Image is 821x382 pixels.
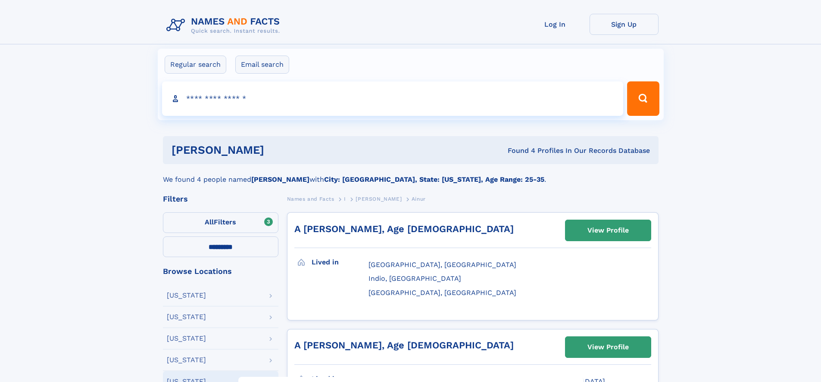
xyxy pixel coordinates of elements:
a: Names and Facts [287,193,334,204]
label: Regular search [165,56,226,74]
b: City: [GEOGRAPHIC_DATA], State: [US_STATE], Age Range: 25-35 [324,175,544,183]
h1: [PERSON_NAME] [172,145,386,155]
h3: Lived in [312,255,368,270]
div: Browse Locations [163,267,278,275]
div: View Profile [587,221,629,240]
span: Indio, [GEOGRAPHIC_DATA] [368,274,461,283]
div: [US_STATE] [167,292,206,299]
span: Ainur [412,196,426,202]
b: [PERSON_NAME] [251,175,309,183]
label: Filters [163,212,278,233]
span: [GEOGRAPHIC_DATA], [GEOGRAPHIC_DATA] [368,261,516,269]
span: [GEOGRAPHIC_DATA], [GEOGRAPHIC_DATA] [368,289,516,297]
img: Logo Names and Facts [163,14,287,37]
span: I [344,196,346,202]
div: Found 4 Profiles In Our Records Database [386,146,650,155]
a: I [344,193,346,204]
button: Search Button [627,81,659,116]
span: All [205,218,214,226]
div: View Profile [587,337,629,357]
a: [PERSON_NAME] [356,193,402,204]
div: Filters [163,195,278,203]
a: Log In [521,14,590,35]
a: Sign Up [590,14,659,35]
a: View Profile [565,220,651,241]
div: [US_STATE] [167,335,206,342]
a: View Profile [565,337,651,357]
a: A [PERSON_NAME], Age [DEMOGRAPHIC_DATA] [294,340,514,351]
div: We found 4 people named with . [163,164,659,185]
div: [US_STATE] [167,314,206,320]
label: Email search [235,56,289,74]
input: search input [162,81,624,116]
a: A [PERSON_NAME], Age [DEMOGRAPHIC_DATA] [294,224,514,234]
div: [US_STATE] [167,357,206,363]
span: [PERSON_NAME] [356,196,402,202]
